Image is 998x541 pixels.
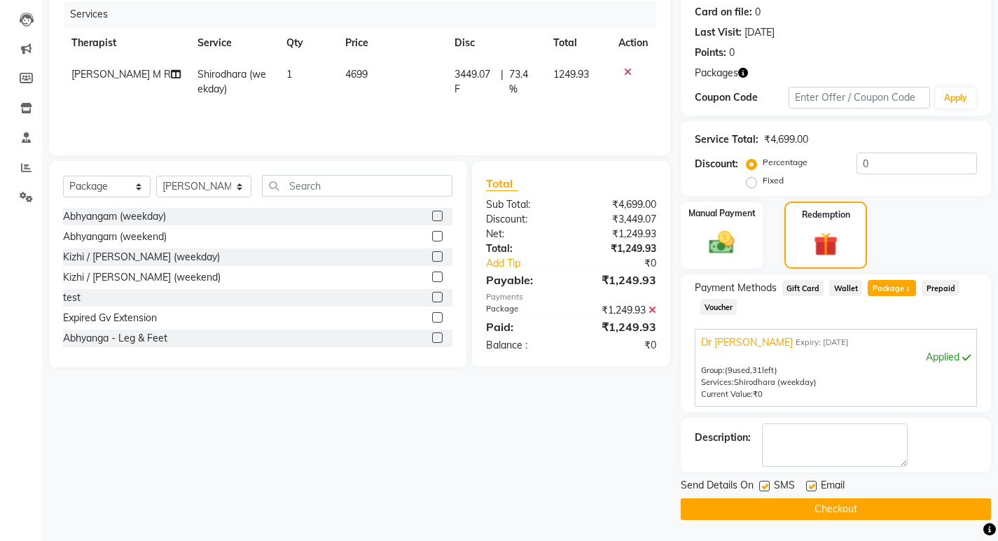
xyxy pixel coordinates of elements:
div: ₹4,699.00 [764,132,808,147]
div: ₹1,249.93 [571,318,666,335]
div: Total: [476,241,571,256]
span: [PERSON_NAME] M R [71,68,171,80]
span: 31 [752,365,762,375]
div: ₹1,249.93 [571,272,666,288]
label: Percentage [763,156,808,169]
span: (9 [725,365,733,375]
div: Kizhi / [PERSON_NAME] (weekday) [63,250,220,265]
div: Description: [695,430,751,445]
span: Packages [695,66,738,80]
span: Email [821,478,845,496]
span: 73.4 % [509,67,537,97]
div: ₹1,249.93 [571,227,666,241]
div: Net: [476,227,571,241]
div: 0 [755,5,761,20]
input: Enter Offer / Coupon Code [789,87,930,108]
div: ₹0 [571,338,666,353]
div: Kizhi / [PERSON_NAME] (weekend) [63,270,221,285]
div: ₹4,699.00 [571,197,666,212]
th: Therapist [63,27,189,59]
span: Package [868,280,916,296]
span: 1 [286,68,292,80]
div: Service Total: [695,132,758,147]
span: Shirodhara (weekday) [734,377,817,387]
span: Services: [701,377,734,387]
div: Sub Total: [476,197,571,212]
div: ₹1,249.93 [571,303,666,318]
div: ₹1,249.93 [571,241,666,256]
button: Checkout [681,498,991,520]
label: Fixed [763,174,784,187]
div: Package [476,303,571,318]
label: Manual Payment [688,207,756,220]
a: Add Tip [476,256,587,271]
label: Redemption [802,209,850,221]
th: Action [610,27,656,59]
th: Total [545,27,609,59]
span: ₹0 [753,389,763,399]
div: Payable: [476,272,571,288]
span: Shirodhara (weekday) [197,68,266,95]
div: Card on file: [695,5,752,20]
div: Discount: [695,157,738,171]
div: ₹0 [587,256,667,271]
img: _cash.svg [701,228,742,258]
th: Qty [278,27,337,59]
div: Abhyangam (weekday) [63,209,166,224]
th: Service [189,27,277,59]
div: Discount: [476,212,571,227]
button: Apply [936,87,976,108]
div: test [63,290,81,305]
span: Gift Card [782,280,824,296]
span: used, left) [725,365,777,375]
span: 1 [904,286,912,294]
div: Expired Gv Extension [63,311,157,325]
span: SMS [774,478,795,496]
div: 0 [729,45,735,60]
span: Dr [PERSON_NAME] [701,335,793,350]
div: Coupon Code [695,90,789,105]
div: Abhyangam (weekend) [63,230,167,244]
div: Applied [701,350,971,365]
div: Balance : [476,338,571,353]
span: Expiry: [DATE] [796,337,849,349]
span: 4699 [345,68,368,80]
span: | [501,67,504,97]
span: 3449.07 F [455,67,495,97]
span: Send Details On [681,478,754,496]
div: Points: [695,45,726,60]
span: Prepaid [922,280,959,296]
input: Search [262,175,452,197]
div: ₹3,449.07 [571,212,666,227]
div: Last Visit: [695,25,742,40]
span: Current Value: [701,389,753,399]
span: Group: [701,365,725,375]
span: Voucher [700,299,737,315]
div: Payments [486,291,656,303]
div: Paid: [476,318,571,335]
span: Total [486,176,518,191]
span: Payment Methods [695,281,777,295]
span: Wallet [829,280,862,296]
th: Price [337,27,446,59]
div: Abhyanga - Leg & Feet [63,331,167,346]
div: [DATE] [744,25,775,40]
th: Disc [446,27,545,59]
img: _gift.svg [806,230,845,260]
div: Services [64,1,667,27]
span: 1249.93 [553,68,589,80]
